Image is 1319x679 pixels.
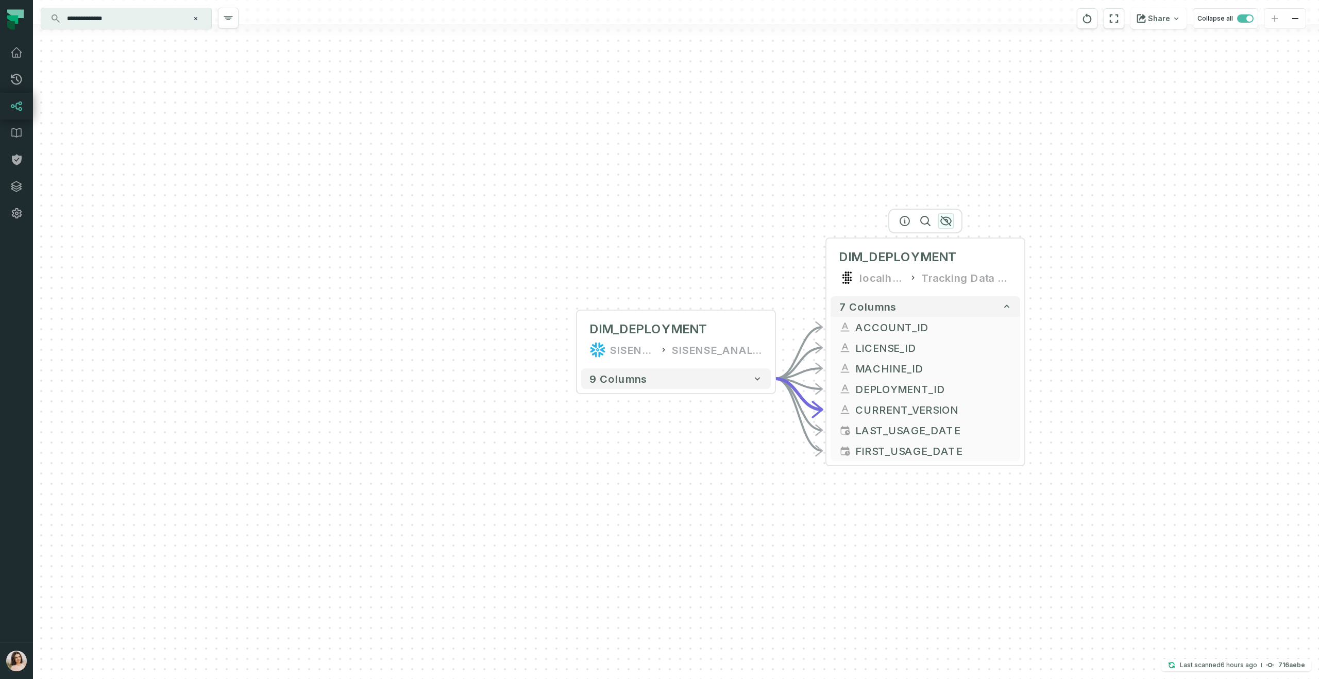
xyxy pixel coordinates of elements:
span: string [839,321,851,333]
span: LAST_USAGE_DATE [855,422,1012,438]
span: 7 columns [839,300,897,313]
span: CURRENT_VERSION [855,402,1012,417]
button: Collapse all [1193,8,1258,29]
span: 9 columns [589,372,647,385]
relative-time: Aug 11, 2025, 4:35 AM GMT+3 [1221,661,1257,669]
g: Edge from 696f59c4001ced45494e131a132aba52 to dec7e9fd0e860363c2bbe405ed56a03f [775,327,822,379]
div: Tracking Data Exploration [921,269,1012,286]
span: date [839,424,851,436]
button: zoom out [1285,9,1306,29]
g: Edge from 696f59c4001ced45494e131a132aba52 to dec7e9fd0e860363c2bbe405ed56a03f [775,348,822,379]
span: string [839,403,851,416]
button: Share [1130,8,1187,29]
span: date [839,445,851,457]
div: SISENSE_ANALYTICS_PRODUCTION [672,342,763,358]
span: string [839,342,851,354]
div: SISENSE_ANALYTICS_PRODUCTION [610,342,655,358]
g: Edge from 696f59c4001ced45494e131a132aba52 to dec7e9fd0e860363c2bbe405ed56a03f [775,379,822,389]
span: DEPLOYMENT_ID [855,381,1012,397]
div: DIM_DEPLOYMENT [589,321,708,337]
p: Last scanned [1180,660,1257,670]
button: MACHINE_ID [831,358,1020,379]
span: string [839,383,851,395]
img: avatar of Kateryna Viflinzider [6,651,27,671]
g: Edge from 696f59c4001ced45494e131a132aba52 to dec7e9fd0e860363c2bbe405ed56a03f [775,368,822,379]
button: DEPLOYMENT_ID [831,379,1020,399]
span: ACCOUNT_ID [855,319,1012,335]
g: Edge from 696f59c4001ced45494e131a132aba52 to dec7e9fd0e860363c2bbe405ed56a03f [775,379,822,410]
span: MACHINE_ID [855,361,1012,376]
button: FIRST_USAGE_DATE [831,440,1020,461]
button: ACCOUNT_ID [831,317,1020,337]
span: DIM_DEPLOYMENT [839,249,957,265]
h4: 716aebe [1278,662,1305,668]
button: Clear search query [191,13,201,24]
button: LICENSE_ID [831,337,1020,358]
g: Edge from 696f59c4001ced45494e131a132aba52 to dec7e9fd0e860363c2bbe405ed56a03f [775,379,822,430]
div: localhost [859,269,905,286]
g: Edge from 696f59c4001ced45494e131a132aba52 to dec7e9fd0e860363c2bbe405ed56a03f [775,379,822,451]
span: string [839,362,851,375]
button: CURRENT_VERSION [831,399,1020,420]
span: FIRST_USAGE_DATE [855,443,1012,459]
span: LICENSE_ID [855,340,1012,355]
button: Last scanned[DATE] 04:35:40716aebe [1161,659,1311,671]
button: LAST_USAGE_DATE [831,420,1020,440]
